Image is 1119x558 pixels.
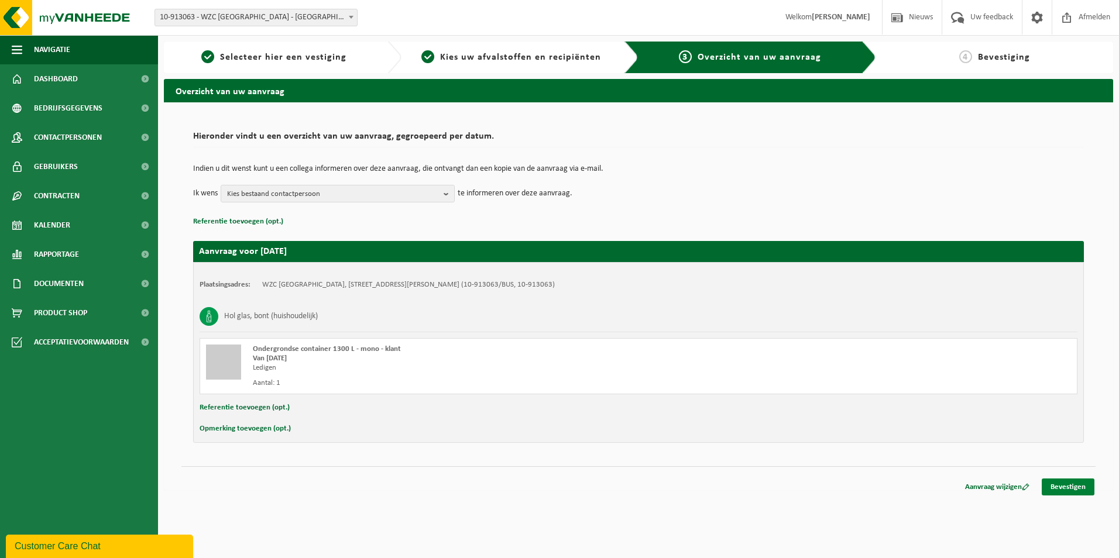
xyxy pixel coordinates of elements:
strong: Plaatsingsadres: [200,281,250,288]
span: Ondergrondse container 1300 L - mono - klant [253,345,401,353]
span: 10-913063 - WZC SINT PIETERSMOLENWIJK - BRUGGE [155,9,357,26]
span: Overzicht van uw aanvraag [698,53,821,62]
span: Kies uw afvalstoffen en recipiënten [440,53,601,62]
td: WZC [GEOGRAPHIC_DATA], [STREET_ADDRESS][PERSON_NAME] (10-913063/BUS, 10-913063) [262,280,555,290]
span: Navigatie [34,35,70,64]
h2: Hieronder vindt u een overzicht van uw aanvraag, gegroepeerd per datum. [193,132,1084,147]
p: te informeren over deze aanvraag. [458,185,572,202]
button: Referentie toevoegen (opt.) [193,214,283,229]
span: Kies bestaand contactpersoon [227,185,439,203]
span: Rapportage [34,240,79,269]
span: 4 [959,50,972,63]
h2: Overzicht van uw aanvraag [164,79,1113,102]
span: 1 [201,50,214,63]
span: Contactpersonen [34,123,102,152]
span: 2 [421,50,434,63]
span: Product Shop [34,298,87,328]
a: 2Kies uw afvalstoffen en recipiënten [407,50,616,64]
a: Aanvraag wijzigen [956,478,1038,495]
span: Dashboard [34,64,78,94]
button: Kies bestaand contactpersoon [221,185,455,202]
strong: [PERSON_NAME] [812,13,870,22]
span: Selecteer hier een vestiging [220,53,346,62]
iframe: chat widget [6,532,195,558]
p: Ik wens [193,185,218,202]
div: Aantal: 1 [253,378,685,388]
span: Documenten [34,269,84,298]
span: Acceptatievoorwaarden [34,328,129,357]
button: Referentie toevoegen (opt.) [200,400,290,415]
div: Ledigen [253,363,685,373]
span: 10-913063 - WZC SINT PIETERSMOLENWIJK - BRUGGE [155,9,358,26]
span: Contracten [34,181,80,211]
strong: Aanvraag voor [DATE] [199,247,287,256]
button: Opmerking toevoegen (opt.) [200,421,291,436]
span: 3 [679,50,692,63]
h3: Hol glas, bont (huishoudelijk) [224,307,318,326]
span: Kalender [34,211,70,240]
strong: Van [DATE] [253,354,287,362]
p: Indien u dit wenst kunt u een collega informeren over deze aanvraag, die ontvangt dan een kopie v... [193,165,1084,173]
span: Bevestiging [978,53,1030,62]
span: Gebruikers [34,152,78,181]
span: Bedrijfsgegevens [34,94,102,123]
a: 1Selecteer hier een vestiging [170,50,378,64]
a: Bevestigen [1042,478,1094,495]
